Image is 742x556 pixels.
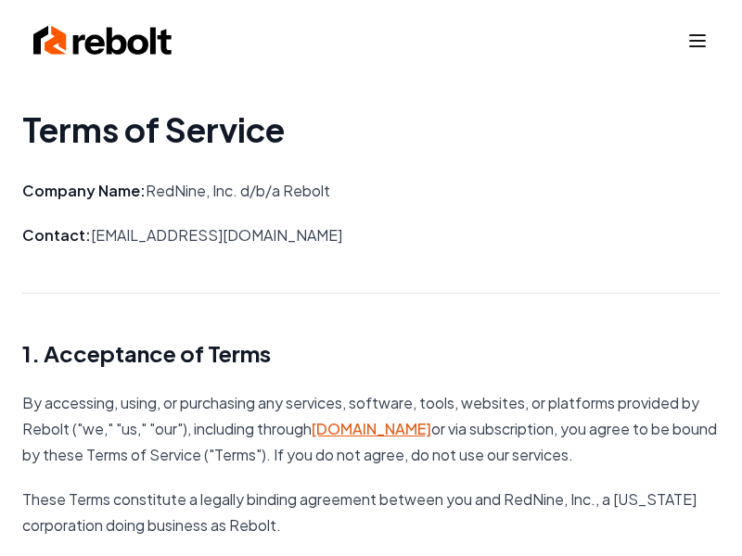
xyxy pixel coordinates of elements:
h1: Terms of Service [22,111,720,148]
p: These Terms constitute a legally binding agreement between you and RedNine, Inc., a [US_STATE] co... [22,486,720,538]
button: Toggle mobile menu [686,30,709,52]
strong: Contact: [22,225,91,245]
img: Rebolt Logo [33,22,173,59]
h2: 1. Acceptance of Terms [22,338,720,368]
p: [EMAIL_ADDRESS][DOMAIN_NAME] [22,222,720,248]
p: By accessing, using, or purchasing any services, software, tools, websites, or platforms provided... [22,390,720,468]
strong: Company Name: [22,181,146,200]
a: [DOMAIN_NAME] [312,419,431,438]
p: RedNine, Inc. d/b/a Rebolt [22,178,720,204]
